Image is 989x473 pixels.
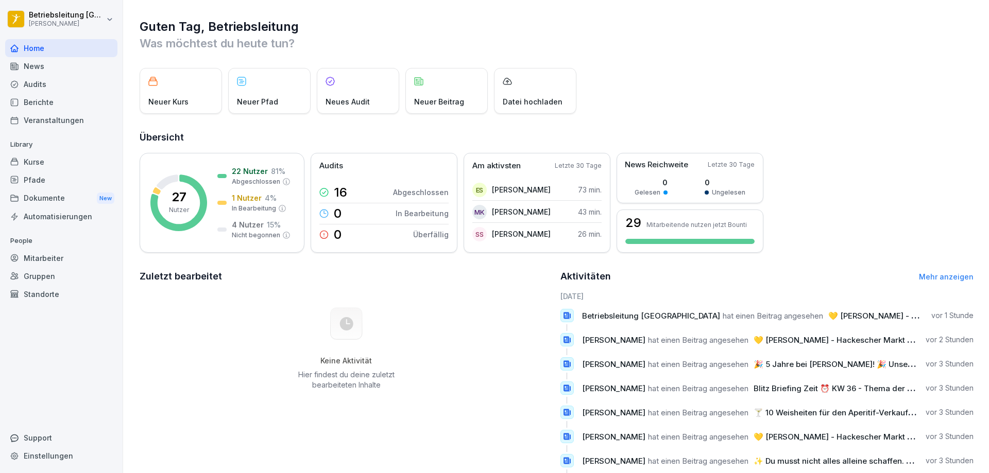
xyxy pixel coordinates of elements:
[5,93,117,111] a: Berichte
[712,188,745,197] p: Ungelesen
[582,408,645,417] span: [PERSON_NAME]
[334,207,342,220] p: 0
[503,96,562,107] p: Datei hochladen
[237,96,278,107] p: Neuer Pfad
[582,359,645,369] span: [PERSON_NAME]
[492,229,551,239] p: [PERSON_NAME]
[648,432,748,442] span: hat einen Beitrag angesehen
[326,96,370,107] p: Neues Audit
[5,267,117,285] a: Gruppen
[413,229,449,240] p: Überfällig
[578,206,602,217] p: 43 min.
[560,291,974,302] h6: [DATE]
[232,231,280,240] p: Nicht begonnen
[232,192,262,203] p: 1 Nutzer
[646,221,747,229] p: Mitarbeitende nutzen jetzt Bounti
[5,429,117,447] div: Support
[5,189,117,208] div: Dokumente
[578,184,602,195] p: 73 min.
[926,359,974,369] p: vor 3 Stunden
[294,370,398,390] p: Hier findest du deine zuletzt bearbeiteten Inhalte
[492,184,551,195] p: [PERSON_NAME]
[294,356,398,365] h5: Keine Aktivität
[5,285,117,303] a: Standorte
[648,456,748,466] span: hat einen Beitrag angesehen
[334,186,347,199] p: 16
[625,217,641,229] h3: 29
[140,19,974,35] h1: Guten Tag, Betriebsleitung
[472,227,487,241] div: SS
[926,456,974,466] p: vor 3 Stunden
[555,161,602,170] p: Letzte 30 Tage
[648,335,748,345] span: hat einen Beitrag angesehen
[265,192,277,203] p: 4 %
[635,177,668,188] p: 0
[5,207,117,225] a: Automatisierungen
[271,166,285,177] p: 81 %
[472,160,521,172] p: Am aktivsten
[5,171,117,189] a: Pfade
[414,96,464,107] p: Neuer Beitrag
[396,208,449,219] p: In Bearbeitung
[97,192,114,204] div: New
[582,432,645,442] span: [PERSON_NAME]
[5,39,117,57] a: Home
[635,188,660,197] p: Gelesen
[723,311,823,321] span: hat einen Beitrag angesehen
[232,177,280,186] p: Abgeschlossen
[648,408,748,417] span: hat einen Beitrag angesehen
[931,310,974,321] p: vor 1 Stunde
[5,447,117,465] a: Einstellungen
[140,269,553,284] h2: Zuletzt bearbeitet
[319,160,343,172] p: Audits
[648,359,748,369] span: hat einen Beitrag angesehen
[5,57,117,75] a: News
[5,233,117,249] p: People
[232,219,264,230] p: 4 Nutzer
[29,20,104,27] p: [PERSON_NAME]
[926,431,974,442] p: vor 3 Stunden
[919,272,974,281] a: Mehr anzeigen
[148,96,189,107] p: Neuer Kurs
[334,229,342,241] p: 0
[140,35,974,51] p: Was möchtest du heute tun?
[582,456,645,466] span: [PERSON_NAME]
[560,269,611,284] h2: Aktivitäten
[5,75,117,93] a: Audits
[705,177,745,188] p: 0
[140,130,974,145] h2: Übersicht
[5,189,117,208] a: DokumenteNew
[5,249,117,267] a: Mitarbeiter
[582,311,720,321] span: Betriebsleitung [GEOGRAPHIC_DATA]
[393,187,449,198] p: Abgeschlossen
[169,205,189,215] p: Nutzer
[578,229,602,239] p: 26 min.
[172,191,186,203] p: 27
[492,206,551,217] p: [PERSON_NAME]
[472,183,487,197] div: ES
[267,219,281,230] p: 15 %
[708,160,755,169] p: Letzte 30 Tage
[926,383,974,393] p: vor 3 Stunden
[648,383,748,393] span: hat einen Beitrag angesehen
[926,407,974,417] p: vor 3 Stunden
[5,153,117,171] a: Kurse
[625,159,688,171] p: News Reichweite
[29,11,104,20] p: Betriebsleitung [GEOGRAPHIC_DATA]
[582,383,645,393] span: [PERSON_NAME]
[926,335,974,345] p: vor 2 Stunden
[5,136,117,153] p: Library
[5,111,117,129] a: Veranstaltungen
